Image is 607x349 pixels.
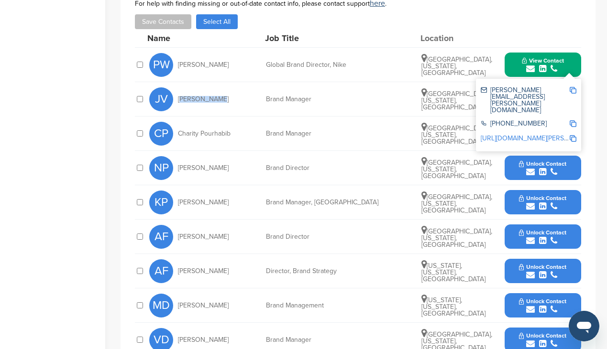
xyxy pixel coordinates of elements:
[519,332,566,339] span: Unlock Contact
[519,264,566,270] span: Unlock Contact
[266,165,409,171] div: Brand Director
[519,298,566,305] span: Unlock Contact
[265,34,408,42] div: Job Title
[178,233,229,240] span: [PERSON_NAME]
[421,90,492,111] span: [GEOGRAPHIC_DATA], [US_STATE], [GEOGRAPHIC_DATA]
[421,262,486,283] span: [US_STATE], [US_STATE], [GEOGRAPHIC_DATA]
[178,96,229,103] span: [PERSON_NAME]
[178,199,229,206] span: [PERSON_NAME]
[149,294,173,317] span: MD
[519,160,566,167] span: Unlock Contact
[147,34,253,42] div: Name
[149,122,173,146] span: CP
[421,159,492,180] span: [GEOGRAPHIC_DATA], [US_STATE], [GEOGRAPHIC_DATA]
[149,259,173,283] span: AF
[266,337,409,343] div: Brand Manager
[149,225,173,249] span: AF
[508,291,578,320] button: Unlock Contact
[266,233,409,240] div: Brand Director
[266,302,409,309] div: Brand Management
[421,296,486,317] span: [US_STATE], [US_STATE], [GEOGRAPHIC_DATA]
[135,14,191,29] button: Save Contacts
[519,195,566,201] span: Unlock Contact
[266,130,409,137] div: Brand Manager
[481,120,569,128] div: [PHONE_NUMBER]
[421,193,492,214] span: [GEOGRAPHIC_DATA], [US_STATE], [GEOGRAPHIC_DATA]
[178,62,229,68] span: [PERSON_NAME]
[421,124,492,146] span: [GEOGRAPHIC_DATA], [US_STATE], [GEOGRAPHIC_DATA]
[510,51,575,79] button: View Contact
[421,55,492,77] span: [GEOGRAPHIC_DATA], [US_STATE], [GEOGRAPHIC_DATA]
[508,188,578,217] button: Unlock Contact
[178,337,229,343] span: [PERSON_NAME]
[522,57,564,64] span: View Contact
[481,134,597,142] a: [URL][DOMAIN_NAME][PERSON_NAME]
[570,120,576,127] img: Copy
[266,96,409,103] div: Brand Manager
[178,165,229,171] span: [PERSON_NAME]
[570,87,576,94] img: Copy
[149,53,173,77] span: PW
[508,154,578,182] button: Unlock Contact
[508,257,578,286] button: Unlock Contact
[178,302,229,309] span: [PERSON_NAME]
[149,190,173,214] span: KP
[266,62,409,68] div: Global Brand Director, Nike
[266,268,409,275] div: Director, Brand Strategy
[421,227,492,249] span: [GEOGRAPHIC_DATA], [US_STATE], [GEOGRAPHIC_DATA]
[178,130,231,137] span: Charity Pourhabib
[178,268,229,275] span: [PERSON_NAME]
[196,14,238,29] button: Select All
[149,156,173,180] span: NP
[420,34,492,42] div: Location
[149,87,173,111] span: JV
[570,135,576,142] img: Copy
[508,222,578,251] button: Unlock Contact
[266,199,409,206] div: Brand Manager, [GEOGRAPHIC_DATA]
[569,311,599,341] iframe: Button to launch messaging window
[519,229,566,236] span: Unlock Contact
[481,87,569,114] div: [PERSON_NAME][EMAIL_ADDRESS][PERSON_NAME][DOMAIN_NAME]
